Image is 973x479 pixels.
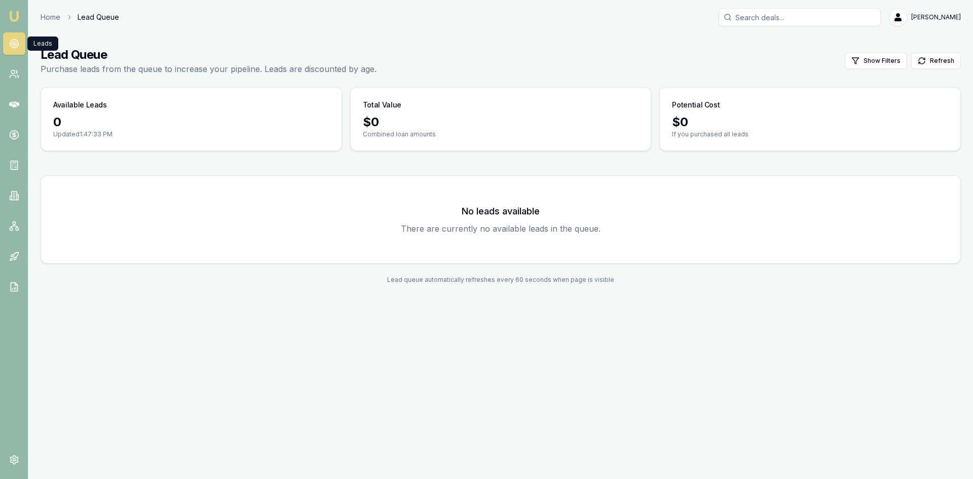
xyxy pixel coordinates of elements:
div: 0 [53,114,329,130]
span: Lead Queue [78,12,119,22]
span: [PERSON_NAME] [911,13,961,21]
button: Refresh [911,53,961,69]
h3: Total Value [363,100,401,110]
p: Updated 1:47:33 PM [53,130,329,138]
img: emu-icon-u.png [8,10,20,22]
h3: Potential Cost [672,100,720,110]
h3: Available Leads [53,100,107,110]
button: Show Filters [845,53,907,69]
p: If you purchased all leads [672,130,948,138]
h3: No leads available [53,204,948,218]
div: Leads [27,36,58,51]
div: $ 0 [363,114,639,130]
div: $ 0 [672,114,948,130]
h1: Lead Queue [41,47,377,63]
p: Combined loan amounts [363,130,639,138]
a: Home [41,12,60,22]
input: Search deals [719,8,881,26]
div: Lead queue automatically refreshes every 60 seconds when page is visible [41,276,961,284]
p: Purchase leads from the queue to increase your pipeline. Leads are discounted by age. [41,63,377,75]
nav: breadcrumb [41,12,119,22]
p: There are currently no available leads in the queue. [53,223,948,235]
